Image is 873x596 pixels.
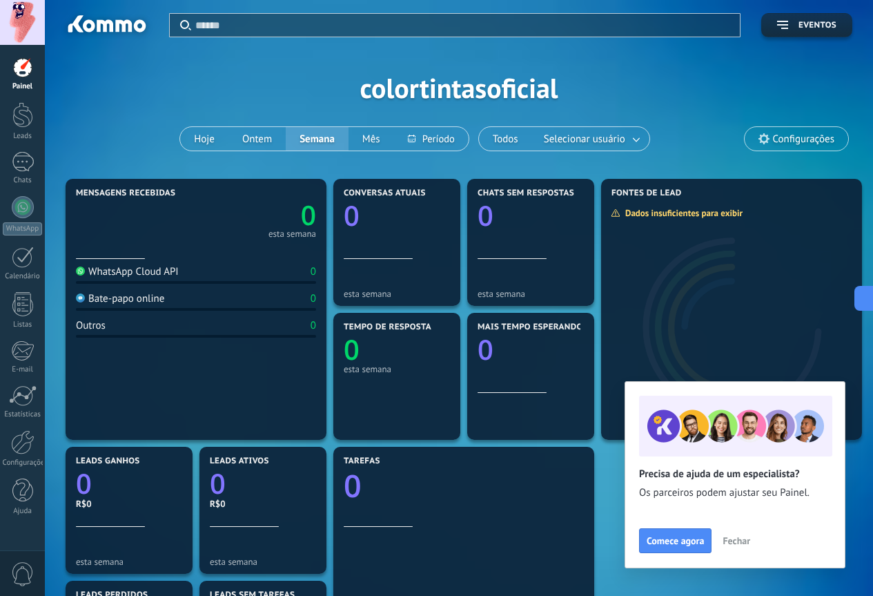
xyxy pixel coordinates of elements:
text: 0 [76,464,92,502]
text: 0 [344,465,362,507]
span: Tempo de resposta [344,323,431,332]
div: esta semana [76,557,182,567]
a: 0 [210,464,316,502]
div: esta semana [344,289,450,299]
div: Ajuda [3,507,43,516]
div: Dados insuficientes para exibir [611,207,752,219]
text: 0 [478,196,493,234]
div: Configurações [3,459,43,468]
div: Estatísticas [3,410,43,419]
div: Leads [3,132,43,141]
div: Outros [76,319,106,332]
button: Selecionar usuário [532,127,649,151]
div: Chats [3,176,43,185]
div: esta semana [268,231,316,238]
span: Comece agora [647,536,704,546]
div: Painel [3,82,43,91]
div: WhatsApp Cloud API [76,265,179,278]
div: 0 [311,265,316,278]
div: E-mail [3,365,43,374]
span: Fechar [723,536,750,546]
div: Listas [3,320,43,329]
span: Conversas atuais [344,189,426,198]
span: Tarefas [344,456,380,466]
text: 0 [344,330,360,368]
div: 0 [311,319,316,332]
img: WhatsApp Cloud API [76,267,85,276]
div: 0 [311,292,316,305]
h2: Precisa de ajuda de um especialista? [639,468,831,481]
text: 0 [301,197,316,233]
div: WhatsApp [3,222,42,235]
a: 0 [76,464,182,502]
div: Calendário [3,272,43,281]
span: Fontes de lead [611,189,682,198]
button: Fechar [716,530,756,551]
div: esta semana [478,289,584,299]
span: Eventos [798,21,836,30]
span: Mais tempo esperando [478,323,583,332]
button: Mês [349,127,394,151]
button: Eventos [761,13,852,37]
div: R$0 [210,498,316,510]
button: Hoje [180,127,228,151]
span: Chats sem respostas [478,189,574,198]
div: Bate-papo online [76,292,164,305]
a: 0 [344,465,584,507]
div: R$0 [76,498,182,510]
button: Ontem [228,127,286,151]
span: Leads ativos [210,456,269,466]
button: Período [394,127,469,151]
span: Mensagens recebidas [76,189,175,198]
span: Os parceiros podem ajustar seu Painel. [639,486,831,500]
div: esta semana [344,364,450,374]
img: Bate-papo online [76,294,85,302]
a: 0 [196,197,316,233]
button: Comece agora [639,528,712,553]
button: Todos [479,127,532,151]
text: 0 [478,330,493,368]
text: 0 [210,464,226,502]
span: Selecionar usuário [541,130,628,148]
span: Leads ganhos [76,456,140,466]
button: Semana [286,127,349,151]
text: 0 [344,196,360,234]
span: Configurações [773,133,834,145]
div: esta semana [210,557,316,567]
